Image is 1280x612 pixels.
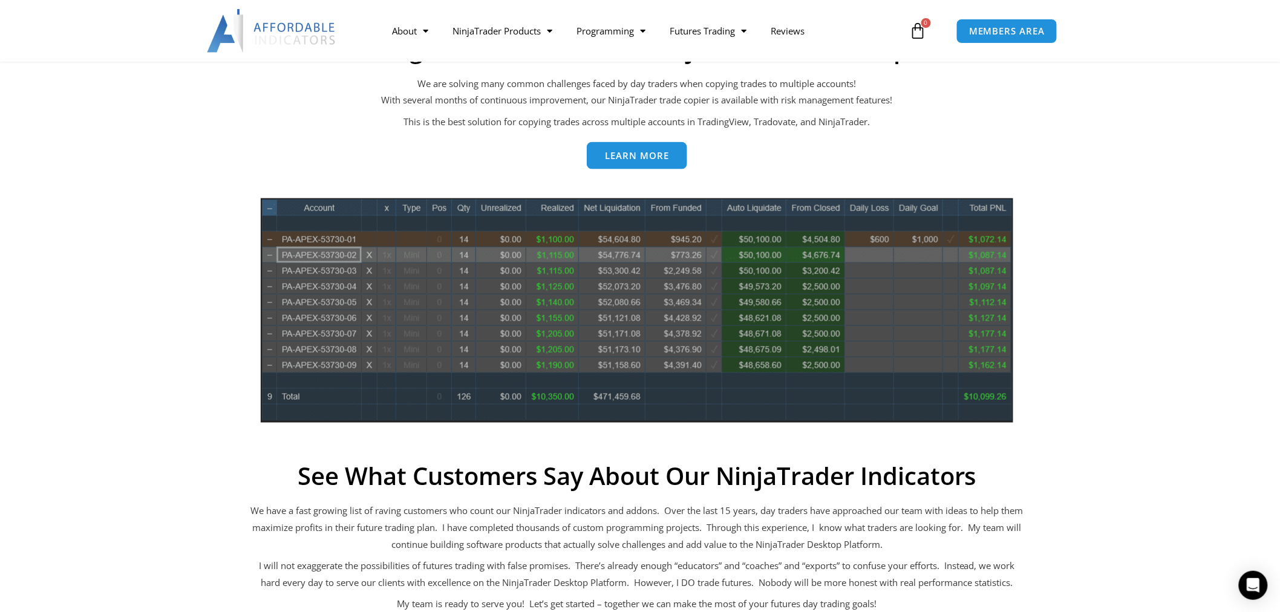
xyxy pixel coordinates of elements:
[380,17,906,45] nav: Menu
[605,151,669,160] span: Learn more
[380,17,440,45] a: About
[658,17,759,45] a: Futures Trading
[207,9,337,53] img: LogoAI | Affordable Indicators – NinjaTrader
[956,19,1057,44] a: MEMBERS AREA
[440,17,564,45] a: NinjaTrader Products
[969,27,1045,36] span: MEMBERS AREA
[921,18,931,28] span: 0
[250,558,1024,592] p: I will not exaggerate the possibilities of futures trading with false promises. There’s already e...
[250,34,1024,63] h2: TradingView, Tradovate, & NinjaTrader Trade Copier
[759,17,817,45] a: Reviews
[1239,571,1268,600] div: Open Intercom Messenger
[261,198,1013,423] img: wideview8 28 2 | Affordable Indicators – NinjaTrader
[587,142,687,169] a: Learn more
[250,76,1024,109] p: We are solving many common challenges faced by day traders when copying trades to multiple accoun...
[250,503,1024,554] p: We have a fast growing list of raving customers who count our NinjaTrader indicators and addons. ...
[892,13,945,48] a: 0
[250,114,1024,131] p: This is the best solution for copying trades across multiple accounts in TradingView, Tradovate, ...
[250,462,1024,491] h2: See What Customers Say About Our NinjaTrader Indicators
[564,17,658,45] a: Programming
